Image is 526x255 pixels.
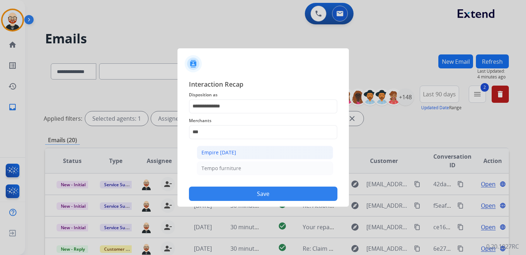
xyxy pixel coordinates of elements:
img: contactIcon [185,55,202,72]
span: Merchants [189,116,337,125]
div: Tempo furniture [201,165,241,172]
span: Interaction Recap [189,79,337,91]
span: Disposition as [189,91,337,99]
p: 0.20.1027RC [486,242,519,251]
div: Empire [DATE] [201,149,236,156]
button: Save [189,187,337,201]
